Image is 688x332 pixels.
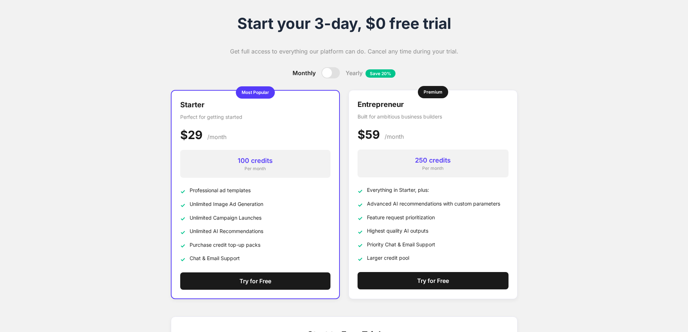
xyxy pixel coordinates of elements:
[171,47,518,56] p: Get full access to everything our platform can do. Cancel any time during your trial.
[358,241,363,250] span: ✓
[363,165,503,172] div: Per month
[180,128,203,142] span: $29
[180,272,330,290] button: Try for Free
[180,99,330,110] h3: Starter
[365,69,395,78] span: Save 20%
[171,14,518,33] h1: Start your 3-day, $0 free trial
[346,69,395,77] span: Yearly
[358,214,363,223] span: ✓
[190,227,263,235] span: Unlimited AI Recommendations
[367,241,435,248] span: Priority Chat & Email Support
[358,187,363,195] span: ✓
[358,99,509,110] h3: Entrepreneur
[367,254,409,262] span: Larger credit pool
[186,156,325,165] div: 100 credits
[190,186,251,194] span: Professional ad templates
[207,133,226,141] span: /month
[180,241,185,250] span: ✓
[293,69,316,77] span: Monthly
[358,113,509,120] p: Built for ambitious business builders
[363,155,503,165] div: 250 credits
[190,200,263,208] span: Unlimited Image Ad Generation
[190,254,240,262] span: Chat & Email Support
[190,241,260,249] span: Purchase credit top-up packs
[385,133,404,140] span: /month
[367,186,429,194] span: Everything in Starter, plus:
[358,255,363,263] span: ✓
[190,214,261,221] span: Unlimited Campaign Launches
[180,187,185,196] span: ✓
[186,165,325,172] div: Per month
[180,228,185,237] span: ✓
[358,201,363,209] span: ✓
[367,200,500,207] span: Advanced AI recommendations with custom parameters
[180,214,185,223] span: ✓
[180,113,330,121] p: Perfect for getting started
[367,214,435,221] span: Feature request prioritization
[180,255,185,264] span: ✓
[358,272,509,289] button: Try for Free
[367,227,428,234] span: Highest quality AI outputs
[180,201,185,210] span: ✓
[358,228,363,236] span: ✓
[358,128,380,142] span: $59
